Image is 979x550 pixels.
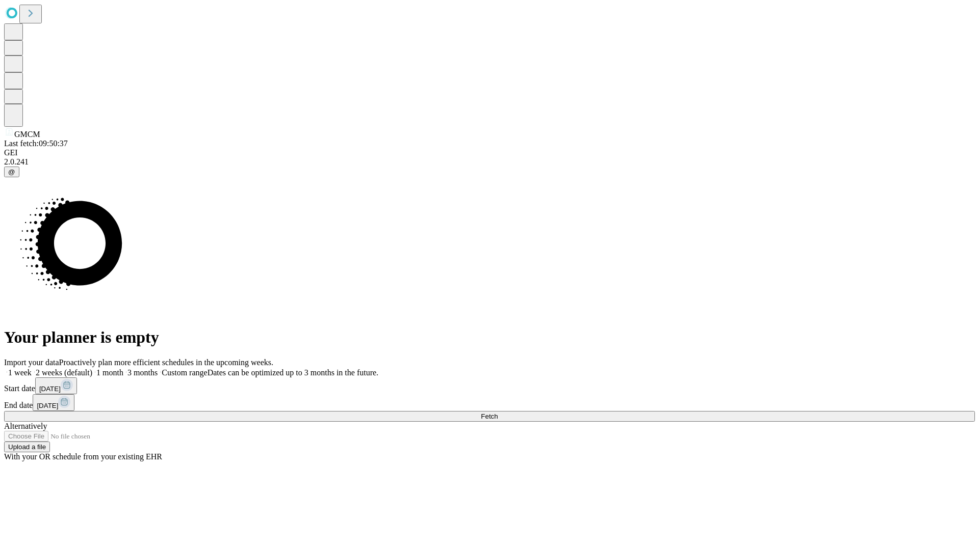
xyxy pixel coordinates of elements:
[4,442,50,452] button: Upload a file
[8,368,32,377] span: 1 week
[14,130,40,139] span: GMCM
[4,148,975,157] div: GEI
[39,385,61,393] span: [DATE]
[8,168,15,176] span: @
[33,394,74,411] button: [DATE]
[481,413,498,420] span: Fetch
[4,377,975,394] div: Start date
[162,368,207,377] span: Custom range
[4,358,59,367] span: Import your data
[4,167,19,177] button: @
[127,368,158,377] span: 3 months
[208,368,378,377] span: Dates can be optimized up to 3 months in the future.
[4,139,68,148] span: Last fetch: 09:50:37
[37,402,58,409] span: [DATE]
[96,368,123,377] span: 1 month
[4,411,975,422] button: Fetch
[4,157,975,167] div: 2.0.241
[35,377,77,394] button: [DATE]
[4,328,975,347] h1: Your planner is empty
[4,452,162,461] span: With your OR schedule from your existing EHR
[4,394,975,411] div: End date
[36,368,92,377] span: 2 weeks (default)
[4,422,47,430] span: Alternatively
[59,358,273,367] span: Proactively plan more efficient schedules in the upcoming weeks.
